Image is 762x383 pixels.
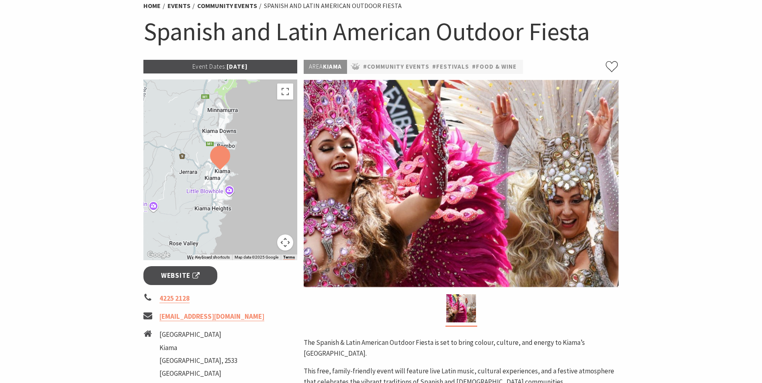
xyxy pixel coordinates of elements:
[161,270,200,281] span: Website
[197,2,257,10] a: Community Events
[143,2,161,10] a: Home
[159,294,190,303] a: 4225 2128
[235,255,278,259] span: Map data ©2025 Google
[363,62,429,72] a: #Community Events
[159,312,264,321] a: [EMAIL_ADDRESS][DOMAIN_NAME]
[143,15,619,48] h1: Spanish and Latin American Outdoor Fiesta
[277,234,293,251] button: Map camera controls
[283,255,295,260] a: Terms (opens in new tab)
[472,62,517,72] a: #Food & Wine
[277,84,293,100] button: Toggle fullscreen view
[145,250,172,260] img: Google
[304,337,619,359] p: The Spanish & Latin American Outdoor Fiesta is set to bring colour, culture, and energy to Kiama’...
[446,294,476,322] img: Dancers in jewelled pink and silver costumes with feathers, holding their hands up while smiling
[192,63,227,70] span: Event Dates:
[159,329,237,340] li: [GEOGRAPHIC_DATA]
[145,250,172,260] a: Open this area in Google Maps (opens a new window)
[304,80,619,287] img: Dancers in jewelled pink and silver costumes with feathers, holding their hands up while smiling
[168,2,190,10] a: Events
[432,62,469,72] a: #Festivals
[195,255,230,260] button: Keyboard shortcuts
[264,1,402,11] li: Spanish and Latin American Outdoor Fiesta
[159,355,237,366] li: [GEOGRAPHIC_DATA], 2533
[159,342,237,353] li: Kiama
[143,266,218,285] a: Website
[309,63,323,70] span: Area
[159,368,237,379] li: [GEOGRAPHIC_DATA]
[304,60,347,74] p: Kiama
[143,60,298,73] p: [DATE]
